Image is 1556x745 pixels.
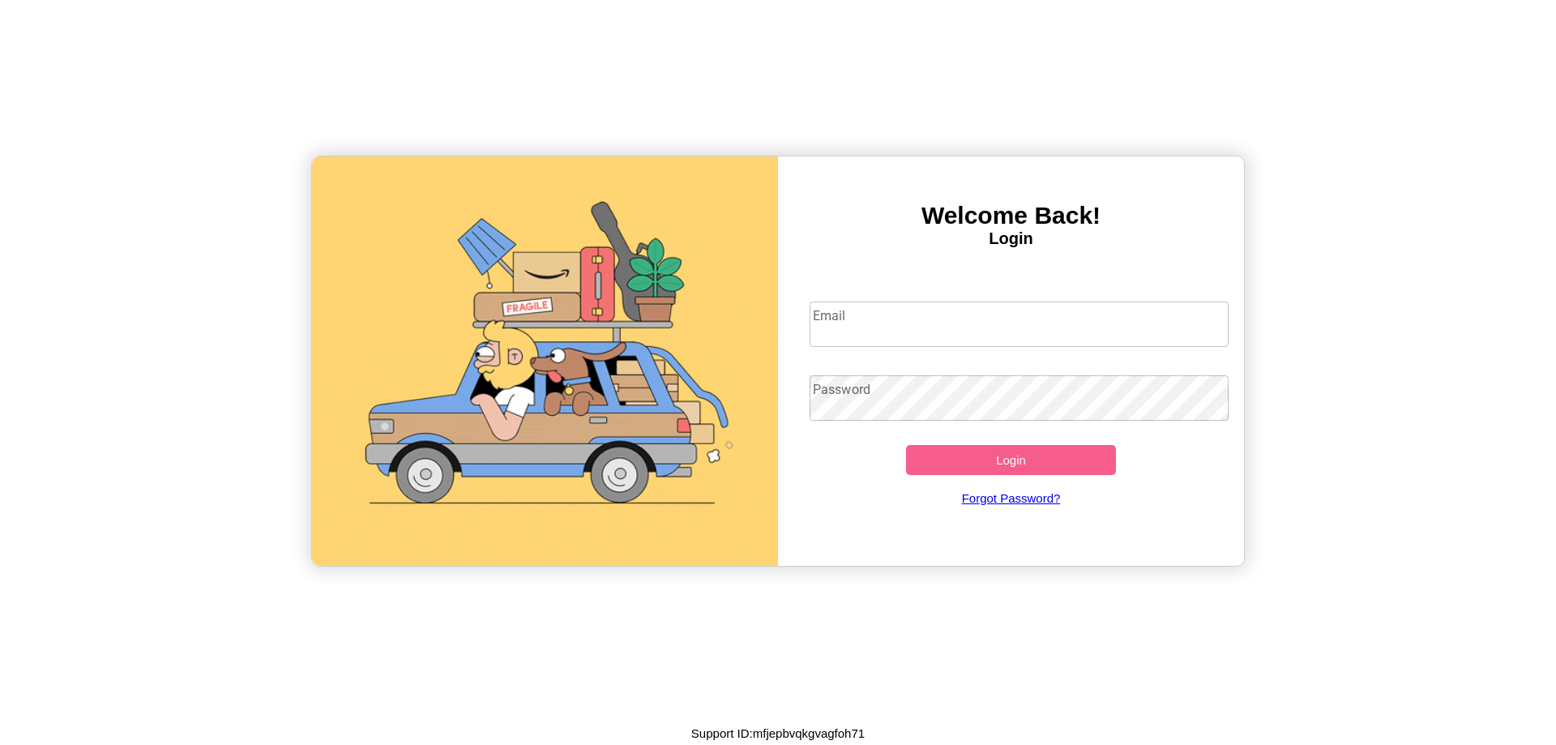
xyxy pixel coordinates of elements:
h4: Login [778,229,1244,248]
button: Login [906,445,1116,475]
h3: Welcome Back! [778,202,1244,229]
img: gif [312,156,778,566]
p: Support ID: mfjepbvqkgvagfoh71 [691,722,865,744]
a: Forgot Password? [802,475,1221,521]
